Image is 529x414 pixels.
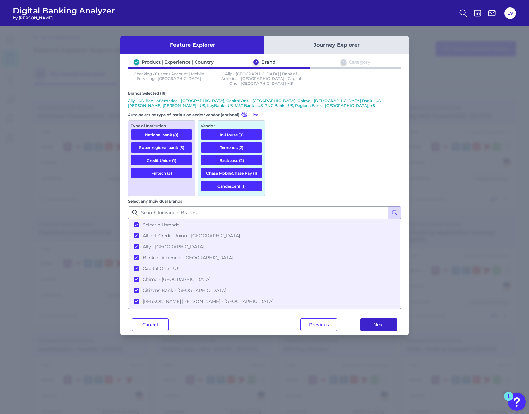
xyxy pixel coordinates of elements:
[129,274,400,285] button: Chime - [GEOGRAPHIC_DATA]
[120,36,264,54] button: Feature Explorer
[129,307,400,318] button: KeyBank - US
[131,168,192,178] button: Fintech (3)
[129,241,400,252] button: Ally - [GEOGRAPHIC_DATA]
[349,59,370,65] div: Category
[129,219,400,230] button: Select all brands
[504,7,516,19] button: EV
[201,142,262,153] button: Temenos (2)
[129,263,400,274] button: Capital One - US
[128,91,401,96] div: Brands Selected (18)
[143,244,204,250] span: Ally - [GEOGRAPHIC_DATA]
[507,396,510,405] div: 1
[143,255,233,260] span: Bank of America - [GEOGRAPHIC_DATA]
[508,393,526,411] button: Open Resource Center, 1 new notification
[341,59,346,65] div: 3
[128,71,210,86] p: Checking / Current Account | Mobile Servicing | [GEOGRAPHIC_DATA]
[220,71,302,86] p: Ally - [GEOGRAPHIC_DATA] | Bank of America - [GEOGRAPHIC_DATA] | Capital One - [GEOGRAPHIC_DATA] ...
[131,142,192,153] button: Super regional bank (6)
[13,6,115,15] span: Digital Banking Analyzer
[261,59,276,65] div: Brand
[143,277,211,282] span: Chime - [GEOGRAPHIC_DATA]
[143,222,179,228] span: Select all brands
[132,318,169,331] button: Cancel
[129,285,400,296] button: Citizens Bank - [GEOGRAPHIC_DATA]
[253,59,259,65] div: 2
[201,123,262,128] div: Vendor
[129,296,400,307] button: [PERSON_NAME] [PERSON_NAME] - [GEOGRAPHIC_DATA]
[128,206,401,219] input: Search Individual Brands
[143,298,273,304] span: [PERSON_NAME] [PERSON_NAME] - [GEOGRAPHIC_DATA]
[128,98,401,108] p: Ally - US, Bank of America - [GEOGRAPHIC_DATA], Capital One - [GEOGRAPHIC_DATA], Chime - [DEMOGRA...
[360,318,397,331] button: Next
[201,155,262,165] button: Backbase (2)
[201,181,262,191] button: Candescent (1)
[142,59,214,65] div: Product | Experience | Country
[143,266,180,271] span: Capital One - US
[201,129,262,140] button: In-House (9)
[143,287,226,293] span: Citizens Bank - [GEOGRAPHIC_DATA]
[131,123,192,128] div: Type of Institution
[131,129,192,140] button: National bank (8)
[201,168,262,178] button: Chase MobileChase Pay (1)
[128,111,265,118] div: Auto-select by type of institution and/or vendor (optional)
[239,111,258,118] button: Hide
[143,233,240,239] span: Alliant Credit Union - [GEOGRAPHIC_DATA]
[129,230,400,241] button: Alliant Credit Union - [GEOGRAPHIC_DATA]
[300,318,337,331] button: Previous
[264,36,409,54] button: Journey Explorer
[13,15,115,20] span: by [PERSON_NAME]
[131,155,192,165] button: Credit Union (1)
[129,252,400,263] button: Bank of America - [GEOGRAPHIC_DATA]
[128,199,182,204] label: Select any Individual Brands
